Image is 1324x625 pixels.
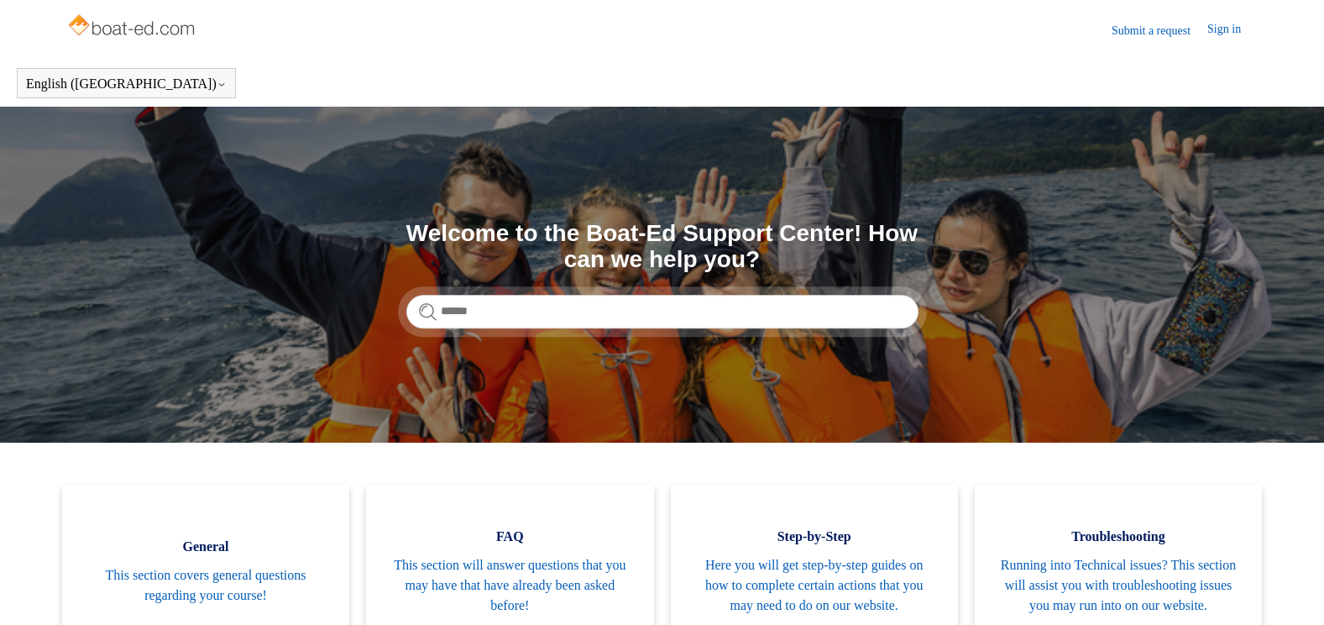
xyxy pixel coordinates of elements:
a: Submit a request [1112,22,1207,39]
span: Troubleshooting [1000,527,1237,547]
span: FAQ [391,527,628,547]
span: This section covers general questions regarding your course! [87,565,324,606]
h1: Welcome to the Boat-Ed Support Center! How can we help you? [406,221,918,273]
img: Boat-Ed Help Center home page [66,10,200,44]
input: Search [406,295,918,328]
span: Here you will get step-by-step guides on how to complete certain actions that you may need to do ... [696,555,933,616]
button: English ([GEOGRAPHIC_DATA]) [26,76,227,92]
span: General [87,537,324,557]
a: Sign in [1207,20,1258,40]
span: This section will answer questions that you may have that have already been asked before! [391,555,628,616]
span: Running into Technical issues? This section will assist you with troubleshooting issues you may r... [1000,555,1237,616]
span: Step-by-Step [696,527,933,547]
div: Live chat [1268,569,1311,612]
